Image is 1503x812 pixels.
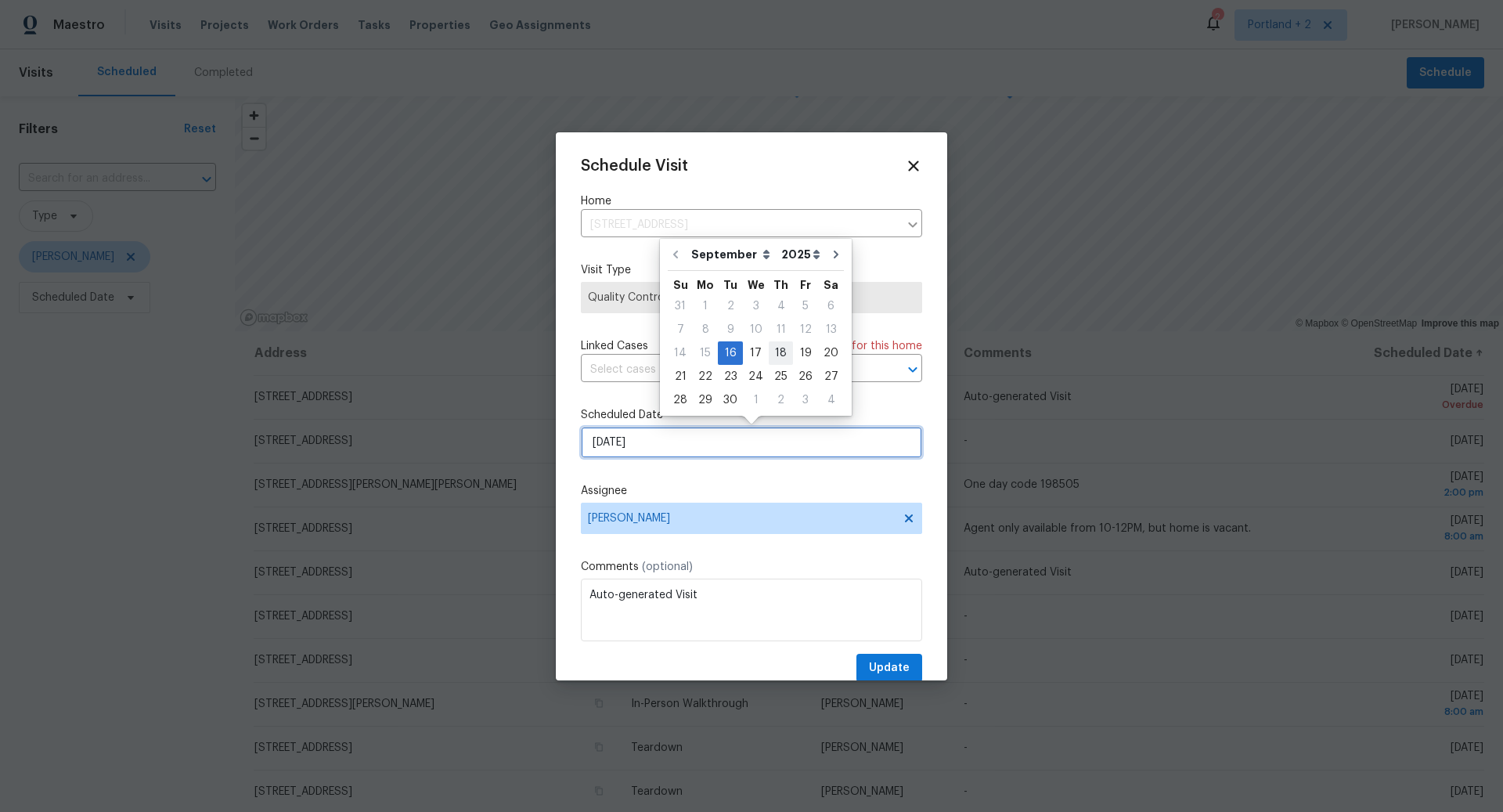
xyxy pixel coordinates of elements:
[581,338,648,354] span: Linked Cases
[668,342,693,364] div: 14
[905,157,922,175] span: Close
[718,342,743,364] div: 16
[793,365,818,388] div: Fri Sep 26 2025
[581,358,878,382] input: Select cases
[697,280,714,291] abbr: Monday
[693,366,718,388] div: 22
[668,388,693,412] div: Sun Sep 28 2025
[824,239,848,270] button: Go to next month
[793,341,818,365] div: Fri Sep 19 2025
[769,341,793,365] div: Thu Sep 18 2025
[581,262,922,278] label: Visit Type
[581,193,922,209] label: Home
[769,319,793,341] div: 11
[581,427,922,458] input: M/D/YYYY
[581,483,922,499] label: Assignee
[818,295,844,317] div: 6
[743,295,769,317] div: 3
[818,319,844,341] div: 13
[693,342,718,364] div: 15
[856,654,922,683] button: Update
[777,243,824,266] select: Year
[718,319,743,341] div: 9
[793,294,818,318] div: Fri Sep 05 2025
[793,318,818,341] div: Fri Sep 12 2025
[818,389,844,411] div: 4
[668,295,693,317] div: 31
[818,342,844,364] div: 20
[718,388,743,412] div: Tue Sep 30 2025
[743,341,769,365] div: Wed Sep 17 2025
[743,342,769,364] div: 17
[588,290,915,305] span: Quality Control
[668,341,693,365] div: Sun Sep 14 2025
[748,280,765,291] abbr: Wednesday
[668,318,693,341] div: Sun Sep 07 2025
[718,341,743,365] div: Tue Sep 16 2025
[581,579,922,641] textarea: Auto-generated Visit
[773,280,788,291] abbr: Thursday
[718,389,743,411] div: 30
[687,243,777,266] select: Month
[793,366,818,388] div: 26
[793,388,818,412] div: Fri Oct 03 2025
[718,366,743,388] div: 23
[818,365,844,388] div: Sat Sep 27 2025
[718,365,743,388] div: Tue Sep 23 2025
[693,389,718,411] div: 29
[693,365,718,388] div: Mon Sep 22 2025
[693,295,718,317] div: 1
[668,389,693,411] div: 28
[743,389,769,411] div: 1
[769,388,793,412] div: Thu Oct 02 2025
[693,341,718,365] div: Mon Sep 15 2025
[769,318,793,341] div: Thu Sep 11 2025
[673,280,688,291] abbr: Sunday
[743,294,769,318] div: Wed Sep 03 2025
[869,659,910,678] span: Update
[693,318,718,341] div: Mon Sep 08 2025
[769,342,793,364] div: 18
[581,158,688,174] span: Schedule Visit
[818,366,844,388] div: 27
[743,365,769,388] div: Wed Sep 24 2025
[668,365,693,388] div: Sun Sep 21 2025
[818,388,844,412] div: Sat Oct 04 2025
[800,280,811,291] abbr: Friday
[718,295,743,317] div: 2
[642,561,693,572] span: (optional)
[769,366,793,388] div: 25
[769,389,793,411] div: 2
[668,294,693,318] div: Sun Aug 31 2025
[581,213,899,237] input: Enter in an address
[793,342,818,364] div: 19
[743,318,769,341] div: Wed Sep 10 2025
[693,319,718,341] div: 8
[769,365,793,388] div: Thu Sep 25 2025
[743,366,769,388] div: 24
[818,318,844,341] div: Sat Sep 13 2025
[588,512,895,525] span: [PERSON_NAME]
[818,341,844,365] div: Sat Sep 20 2025
[769,294,793,318] div: Thu Sep 04 2025
[743,319,769,341] div: 10
[693,388,718,412] div: Mon Sep 29 2025
[769,295,793,317] div: 4
[902,359,924,381] button: Open
[668,319,693,341] div: 7
[581,407,922,423] label: Scheduled Date
[718,318,743,341] div: Tue Sep 09 2025
[723,280,737,291] abbr: Tuesday
[818,294,844,318] div: Sat Sep 06 2025
[668,366,693,388] div: 21
[793,319,818,341] div: 12
[718,294,743,318] div: Tue Sep 02 2025
[793,295,818,317] div: 5
[793,389,818,411] div: 3
[743,388,769,412] div: Wed Oct 01 2025
[581,559,922,575] label: Comments
[693,294,718,318] div: Mon Sep 01 2025
[664,239,687,270] button: Go to previous month
[824,280,838,291] abbr: Saturday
